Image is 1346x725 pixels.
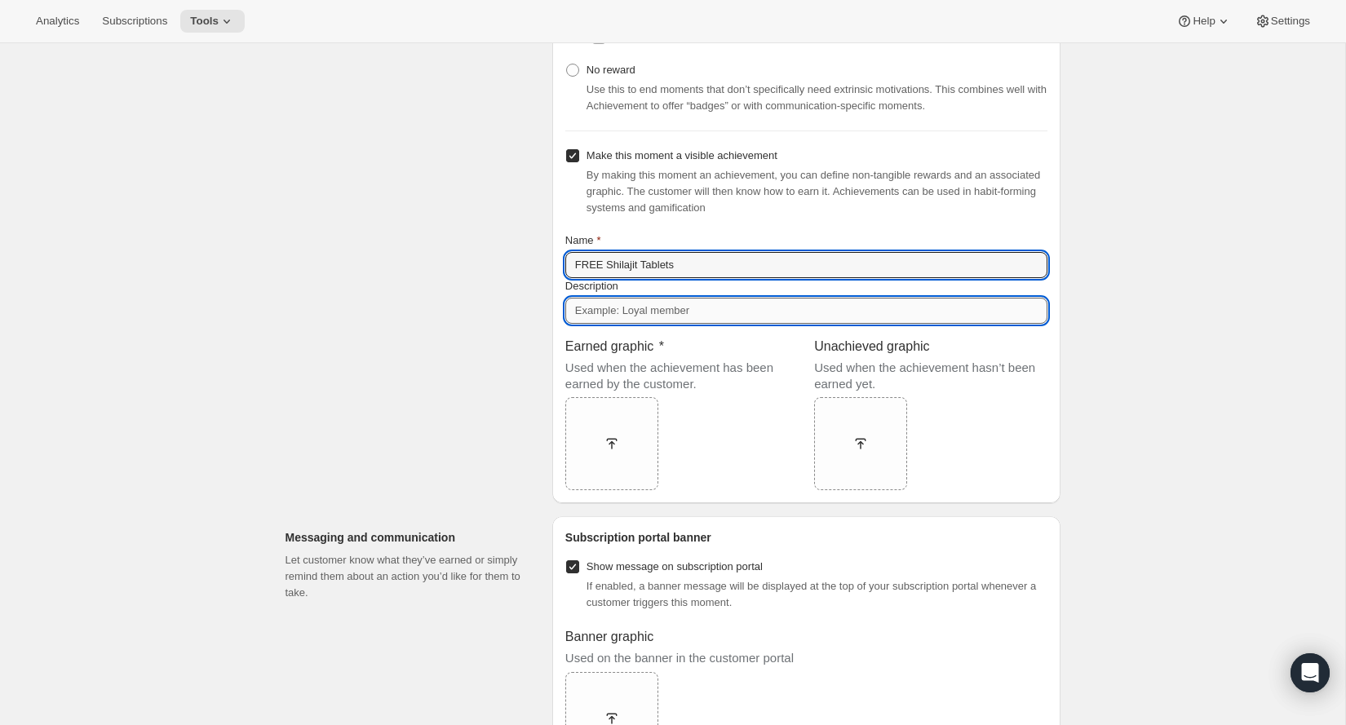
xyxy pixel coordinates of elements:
button: Help [1167,10,1241,33]
span: No reward [587,64,635,76]
span: Help [1193,15,1215,28]
span: Tools [190,15,219,28]
p: Used when the achievement hasn’t been earned yet. [814,360,1047,392]
span: Description [565,280,618,292]
input: Example: Loyal member [565,298,1047,324]
span: Analytics [36,15,79,28]
h2: Subscription portal banner [565,529,1047,546]
p: Let customer know what they’ve earned or simply remind them about an action you’d like for them t... [286,552,526,601]
p: Unachieved graphic [814,334,1047,360]
span: By making this moment an achievement, you can define non-tangible rewards and an associated graph... [587,169,1040,214]
span: If enabled, a banner message will be displayed at the top of your subscription portal whenever a ... [587,580,1036,608]
span: Settings [1271,15,1310,28]
p: Used on the banner in the customer portal [565,650,843,666]
button: Tools [180,10,245,33]
h2: Messaging and communication [286,529,526,546]
div: Open Intercom Messenger [1291,653,1330,692]
span: Name [565,234,594,246]
button: Subscriptions [92,10,177,33]
p: Used when the achievement has been earned by the customer. [565,360,798,392]
span: Subscriptions [102,15,167,28]
button: Settings [1245,10,1320,33]
button: Analytics [26,10,89,33]
p: Earned graphic [565,334,798,360]
input: Example: Loyal member [565,252,1047,278]
p: Banner graphic [565,624,843,650]
span: Use this to end moments that don’t specifically need extrinsic motivations. This combines well wi... [587,83,1047,112]
span: Make this moment a visible achievement [587,149,777,161]
span: Show message on subscription portal [587,560,763,572]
